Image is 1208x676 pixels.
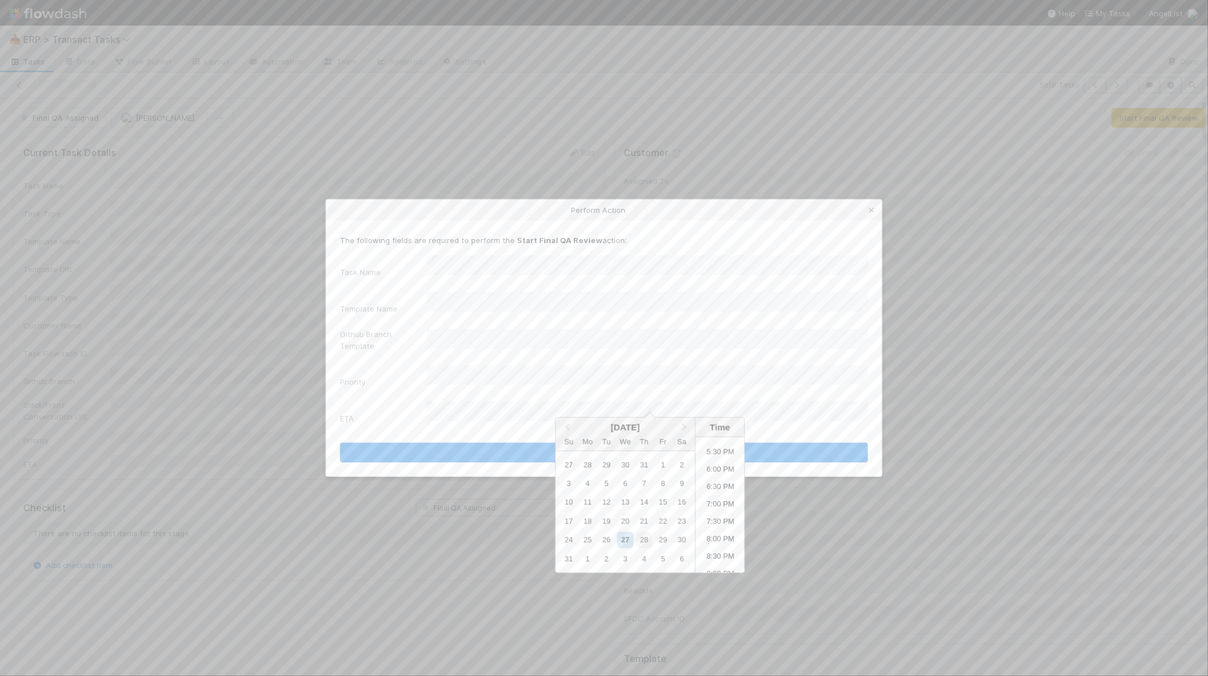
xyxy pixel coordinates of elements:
li: 5:30 PM [696,444,745,462]
div: Choose Saturday, September 6th, 2025 [674,551,690,567]
div: Choose Wednesday, August 27th, 2025 [617,532,633,548]
div: Choose Friday, August 1st, 2025 [655,457,671,472]
div: Choose Monday, August 11th, 2025 [580,494,595,510]
div: Choose Monday, August 25th, 2025 [580,532,595,548]
li: 8:30 PM [696,549,745,566]
div: Choose Friday, August 29th, 2025 [655,532,671,548]
div: Choose Thursday, August 7th, 2025 [636,476,652,491]
li: 6:30 PM [696,479,745,497]
div: Choose Wednesday, July 30th, 2025 [617,457,633,472]
div: Choose Saturday, August 2nd, 2025 [674,457,690,472]
div: Choose Tuesday, August 12th, 2025 [599,494,614,510]
button: Previous Month [557,419,576,438]
label: Template Name [340,303,397,314]
div: Choose Tuesday, August 26th, 2025 [599,532,614,548]
div: Choose Monday, August 18th, 2025 [580,514,595,529]
div: Choose Sunday, August 17th, 2025 [561,514,577,529]
div: Choose Friday, August 22nd, 2025 [655,514,671,529]
div: Choose Tuesday, September 2nd, 2025 [599,551,614,567]
div: Choose Tuesday, August 5th, 2025 [599,476,614,491]
div: Choose Thursday, August 14th, 2025 [636,494,652,510]
div: Choose Sunday, July 27th, 2025 [561,457,577,472]
div: Choose Sunday, August 24th, 2025 [561,532,577,548]
div: Month August, 2025 [559,456,691,569]
div: Choose Monday, July 28th, 2025 [580,457,595,472]
div: Choose Sunday, August 3rd, 2025 [561,476,577,491]
div: Choose Wednesday, September 3rd, 2025 [617,551,633,567]
div: Choose Friday, August 8th, 2025 [655,476,671,491]
div: [DATE] [556,422,695,432]
button: Next Month [677,419,695,438]
div: Monday [580,433,595,449]
li: 7:30 PM [696,514,745,532]
div: Wednesday [617,433,633,449]
button: Start Final QA Review [340,443,868,462]
div: Choose Friday, September 5th, 2025 [655,551,671,567]
div: Choose Friday, August 15th, 2025 [655,494,671,510]
li: 9:00 PM [696,566,745,584]
p: The following fields are required to perform the action: [340,234,868,246]
strong: Start Final QA Review [517,236,602,245]
div: Tuesday [599,433,614,449]
div: Choose Thursday, July 31st, 2025 [636,457,652,472]
div: Choose Wednesday, August 6th, 2025 [617,476,633,491]
ul: Time [696,438,745,573]
div: Choose Saturday, August 30th, 2025 [674,532,690,548]
div: Choose Thursday, September 4th, 2025 [636,551,652,567]
div: Choose Date and Time [555,417,745,573]
div: Choose Thursday, August 28th, 2025 [636,532,652,548]
div: Friday [655,433,671,449]
div: Choose Thursday, August 21st, 2025 [636,514,652,529]
label: Github Branch Template [340,328,427,352]
div: Saturday [674,433,690,449]
li: 7:00 PM [696,497,745,514]
div: Choose Wednesday, August 13th, 2025 [617,494,633,510]
div: Choose Saturday, August 9th, 2025 [674,476,690,491]
label: Task Name [340,266,381,278]
div: Choose Sunday, August 10th, 2025 [561,494,577,510]
div: Choose Monday, September 1st, 2025 [580,551,595,567]
label: Priority [340,376,366,388]
div: Choose Wednesday, August 20th, 2025 [617,514,633,529]
li: 6:00 PM [696,462,745,479]
div: Thursday [636,433,652,449]
div: Choose Tuesday, August 19th, 2025 [599,514,614,529]
div: Choose Saturday, August 23rd, 2025 [674,514,690,529]
div: Choose Monday, August 4th, 2025 [580,476,595,491]
label: ETA [340,413,354,424]
div: Time [699,422,742,432]
div: Choose Saturday, August 16th, 2025 [674,494,690,510]
div: Choose Sunday, August 31st, 2025 [561,551,577,567]
li: 8:00 PM [696,532,745,549]
div: Sunday [561,433,577,449]
div: Choose Tuesday, July 29th, 2025 [599,457,614,472]
div: Perform Action [326,200,882,220]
